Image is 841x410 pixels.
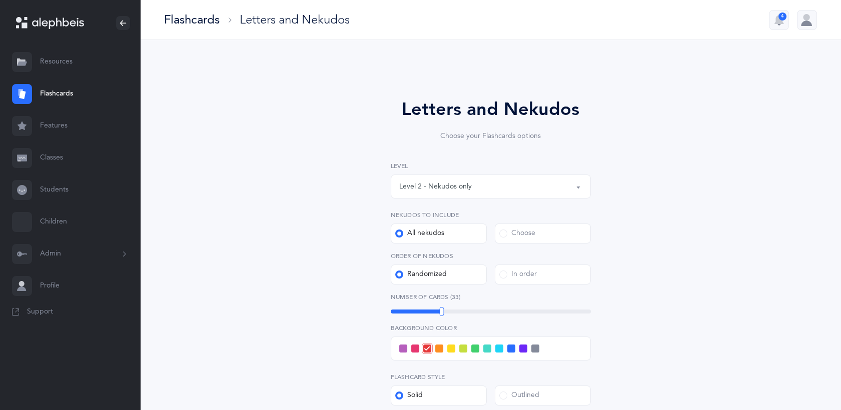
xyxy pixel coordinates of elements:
[391,174,591,198] button: Level 2 - Nekudos only
[395,269,447,279] div: Randomized
[399,181,472,192] div: Level 2 - Nekudos only
[240,11,350,28] div: Letters and Nekudos
[164,11,220,28] div: Flashcards
[391,323,591,332] label: Background color
[363,131,619,141] div: Choose your Flashcards options
[391,292,591,301] label: Number of Cards (33)
[391,210,591,219] label: Nekudos to include
[395,228,444,238] div: All nekudos
[778,12,786,20] div: 4
[499,228,535,238] div: Choose
[499,390,539,400] div: Outlined
[769,10,789,30] button: 4
[391,251,591,260] label: Order of nekudos
[395,390,423,400] div: Solid
[499,269,537,279] div: In order
[363,96,619,123] div: Letters and Nekudos
[391,161,591,170] label: Level
[27,307,53,317] span: Support
[391,372,591,381] label: Flashcard Style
